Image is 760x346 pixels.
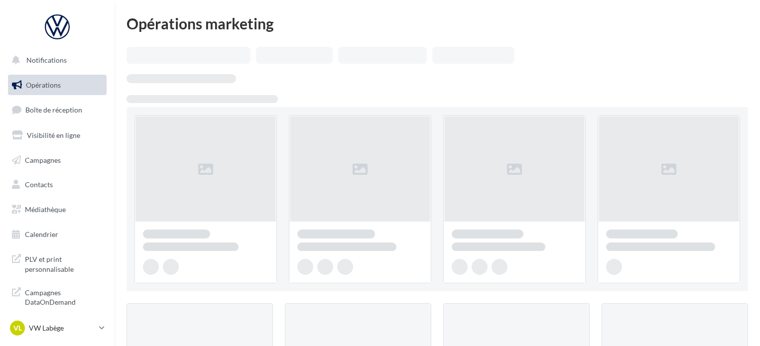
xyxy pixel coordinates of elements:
[6,125,109,146] a: Visibilité en ligne
[127,16,748,31] div: Opérations marketing
[25,286,103,307] span: Campagnes DataOnDemand
[25,180,53,189] span: Contacts
[6,224,109,245] a: Calendrier
[6,50,105,71] button: Notifications
[6,75,109,96] a: Opérations
[6,150,109,171] a: Campagnes
[26,81,61,89] span: Opérations
[25,230,58,238] span: Calendrier
[27,131,80,139] span: Visibilité en ligne
[25,205,66,214] span: Médiathèque
[26,56,67,64] span: Notifications
[6,248,109,278] a: PLV et print personnalisable
[25,252,103,274] span: PLV et print personnalisable
[25,106,82,114] span: Boîte de réception
[8,319,107,338] a: VL VW Labège
[25,155,61,164] span: Campagnes
[13,323,22,333] span: VL
[6,199,109,220] a: Médiathèque
[29,323,95,333] p: VW Labège
[6,99,109,120] a: Boîte de réception
[6,174,109,195] a: Contacts
[6,282,109,311] a: Campagnes DataOnDemand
